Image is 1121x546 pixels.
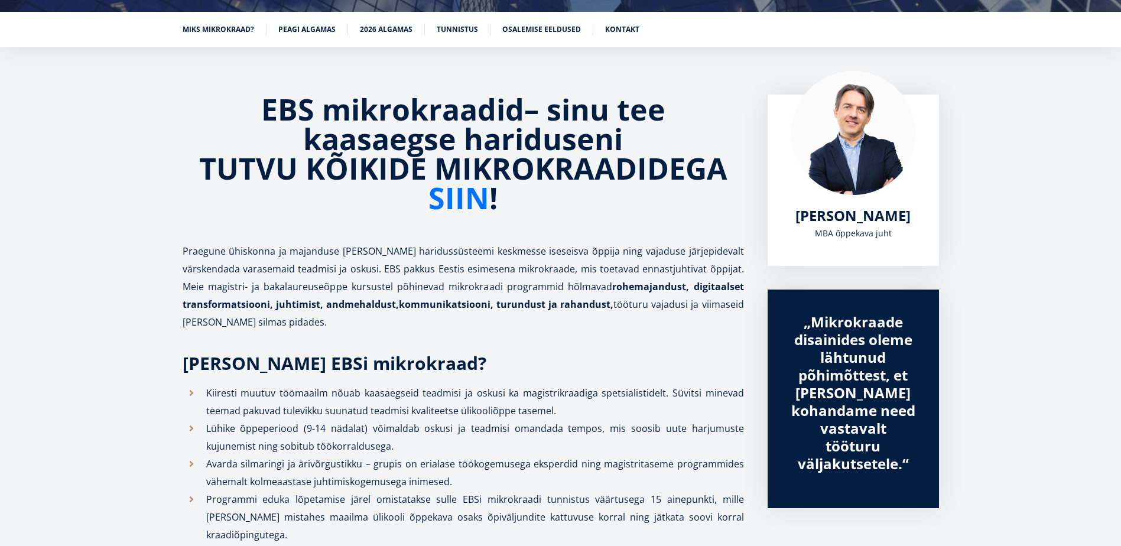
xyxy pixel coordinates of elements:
a: 2026 algamas [360,24,412,35]
li: Avarda silmaringi ja ärivõrgustikku – grupis on erialase töökogemusega eksperdid ning magistritas... [183,455,744,490]
strong: sinu tee kaasaegse hariduseni TUTVU KÕIKIDE MIKROKRAADIDEGA ! [199,89,727,218]
strong: kommunikatsiooni, turundust ja rahandust, [399,298,613,311]
span: [PERSON_NAME] [795,206,911,225]
strong: [PERSON_NAME] EBSi mikrokraad? [183,351,486,375]
strong: – [524,89,539,129]
div: „Mikrokraade disainides oleme lähtunud põhimõttest, et [PERSON_NAME] kohandame need vastavalt töö... [791,313,915,473]
a: SIIN [428,183,489,213]
a: Tunnistus [437,24,478,35]
p: Kiiresti muutuv töömaailm nõuab kaasaegseid teadmisi ja oskusi ka magistrikraadiga spetsialistide... [206,384,744,420]
a: Miks mikrokraad? [183,24,254,35]
li: Programmi eduka lõpetamise järel omistatakse sulle EBSi mikrokraadi tunnistus väärtusega 15 ainep... [183,490,744,544]
li: Lühike õppeperiood (9-14 nädalat) võimaldab oskusi ja teadmisi omandada tempos, mis soosib uute h... [183,420,744,455]
a: Osalemise eeldused [502,24,581,35]
img: Marko Rillo [791,71,915,195]
a: [PERSON_NAME] [795,207,911,225]
strong: EBS mikrokraadid [261,89,524,129]
p: Praegune ühiskonna ja majanduse [PERSON_NAME] haridussüsteemi keskmesse iseseisva õppija ning vaj... [183,242,744,331]
div: MBA õppekava juht [791,225,915,242]
a: Peagi algamas [278,24,336,35]
a: Kontakt [605,24,639,35]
